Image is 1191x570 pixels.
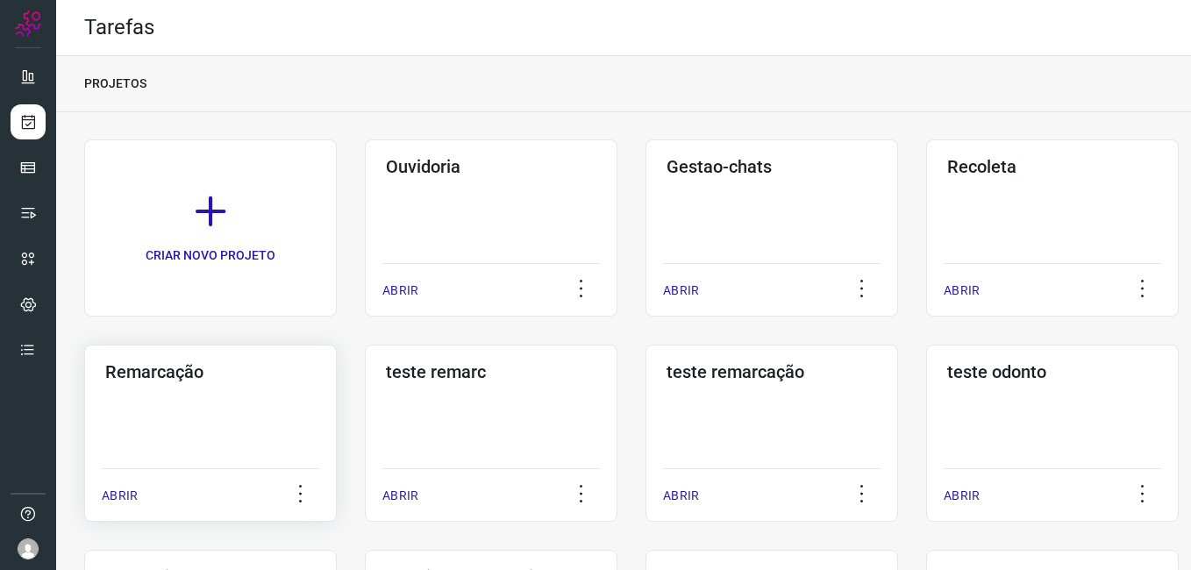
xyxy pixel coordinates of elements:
[947,156,1158,177] h3: Recoleta
[386,361,596,382] h3: teste remarc
[84,15,154,40] h2: Tarefas
[15,11,41,37] img: Logo
[382,487,418,505] p: ABRIR
[663,487,699,505] p: ABRIR
[667,361,877,382] h3: teste remarcação
[386,156,596,177] h3: Ouvidoria
[84,75,146,93] p: PROJETOS
[663,281,699,300] p: ABRIR
[146,246,275,265] p: CRIAR NOVO PROJETO
[382,281,418,300] p: ABRIR
[947,361,1158,382] h3: teste odonto
[18,538,39,559] img: avatar-user-boy.jpg
[944,281,980,300] p: ABRIR
[105,361,316,382] h3: Remarcação
[667,156,877,177] h3: Gestao-chats
[102,487,138,505] p: ABRIR
[944,487,980,505] p: ABRIR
